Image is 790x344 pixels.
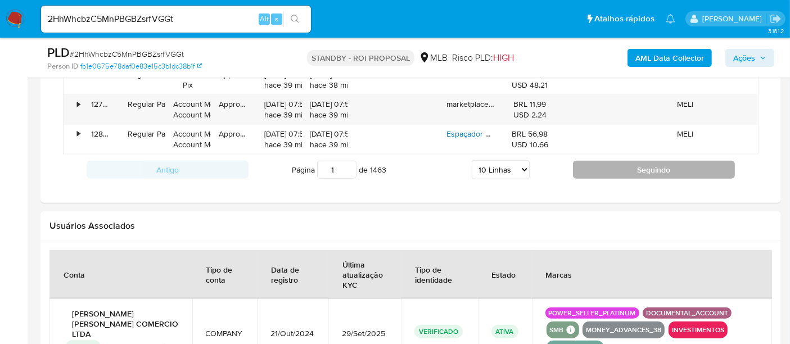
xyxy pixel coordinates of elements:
[733,49,755,67] span: Ações
[452,52,514,64] span: Risco PLD:
[419,52,448,64] div: MLB
[702,13,766,24] p: erico.trevizan@mercadopago.com.br
[770,13,782,25] a: Sair
[283,11,306,27] button: search-icon
[47,61,78,71] b: Person ID
[260,13,269,24] span: Alt
[70,48,184,60] span: # 2HhWhcbzC5MnPBGBZsrfVGGt
[41,12,311,26] input: Pesquise usuários ou casos...
[666,14,675,24] a: Notificações
[628,49,712,67] button: AML Data Collector
[49,220,772,232] h2: Usuários Associados
[768,26,784,35] span: 3.161.2
[725,49,774,67] button: Ações
[47,43,70,61] b: PLD
[307,50,414,66] p: STANDBY - ROI PROPOSAL
[594,13,654,25] span: Atalhos rápidos
[80,61,202,71] a: fb1e0675e78daf0e83e15c3b1dc38b1f
[493,51,514,64] span: HIGH
[635,49,704,67] b: AML Data Collector
[275,13,278,24] span: s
